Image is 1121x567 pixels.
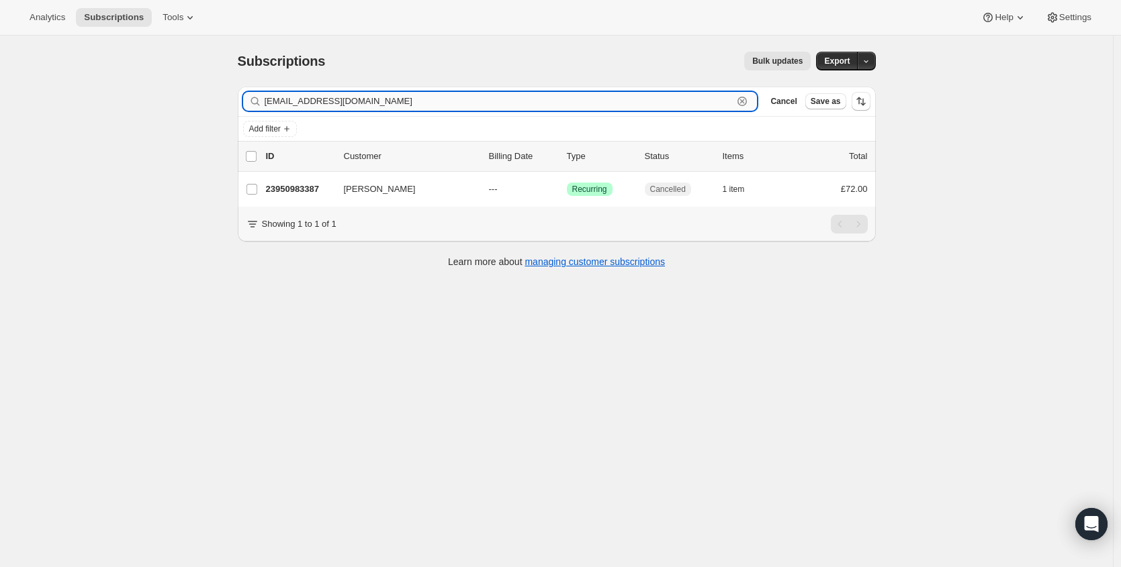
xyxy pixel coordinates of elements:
p: ID [266,150,333,163]
span: Settings [1059,12,1091,23]
div: Open Intercom Messenger [1075,508,1108,540]
button: Bulk updates [744,52,811,70]
span: Save as [811,96,841,107]
span: Recurring [572,184,607,195]
button: Sort the results [852,92,870,111]
span: Help [995,12,1013,23]
span: £72.00 [841,184,868,194]
div: IDCustomerBilling DateTypeStatusItemsTotal [266,150,868,163]
button: Tools [154,8,205,27]
button: Analytics [21,8,73,27]
span: Add filter [249,123,281,134]
input: Filter subscribers [265,92,733,111]
span: Export [824,56,850,66]
p: Learn more about [448,255,665,268]
nav: Pagination [831,215,868,234]
p: Showing 1 to 1 of 1 [262,217,337,231]
div: Type [567,150,634,163]
span: Bulk updates [752,56,803,66]
p: Billing Date [489,150,556,163]
p: Customer [344,150,478,163]
button: [PERSON_NAME] [336,178,470,200]
span: 1 item [723,184,745,195]
span: Cancelled [650,184,686,195]
span: Tools [163,12,183,23]
span: --- [489,184,498,194]
button: Save as [805,93,846,109]
span: Analytics [30,12,65,23]
button: 1 item [723,180,760,199]
div: Items [723,150,790,163]
span: Subscriptions [238,54,326,68]
button: Cancel [765,93,802,109]
button: Help [973,8,1034,27]
button: Subscriptions [76,8,152,27]
button: Add filter [243,121,297,137]
p: Status [645,150,712,163]
span: [PERSON_NAME] [344,183,416,196]
button: Export [816,52,858,70]
div: 23950983387[PERSON_NAME]---SuccessRecurringCancelled1 item£72.00 [266,180,868,199]
p: 23950983387 [266,183,333,196]
a: managing customer subscriptions [525,256,665,267]
p: Total [849,150,867,163]
button: Settings [1038,8,1100,27]
span: Subscriptions [84,12,144,23]
span: Cancel [770,96,797,107]
button: Clear [735,95,749,108]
